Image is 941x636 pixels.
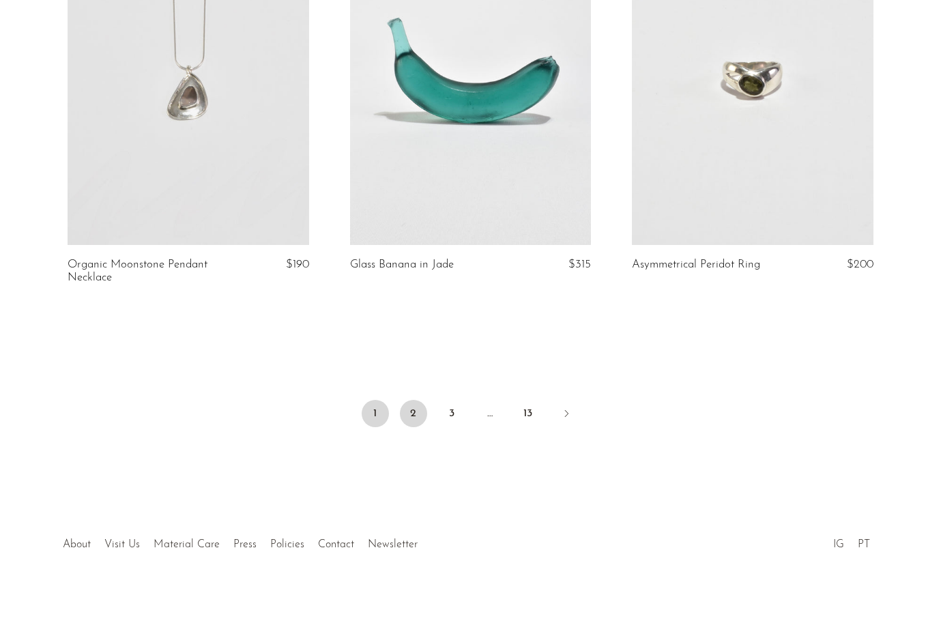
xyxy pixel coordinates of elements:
[858,539,870,550] a: PT
[400,400,427,427] a: 2
[286,259,309,270] span: $190
[63,539,91,550] a: About
[350,259,454,271] a: Glass Banana in Jade
[553,400,580,430] a: Next
[56,528,424,554] ul: Quick links
[104,539,140,550] a: Visit Us
[833,539,844,550] a: IG
[568,259,591,270] span: $315
[233,539,257,550] a: Press
[318,539,354,550] a: Contact
[154,539,220,550] a: Material Care
[632,259,760,271] a: Asymmetrical Peridot Ring
[847,259,873,270] span: $200
[68,259,229,284] a: Organic Moonstone Pendant Necklace
[438,400,465,427] a: 3
[362,400,389,427] span: 1
[515,400,542,427] a: 13
[270,539,304,550] a: Policies
[476,400,504,427] span: …
[826,528,877,554] ul: Social Medias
